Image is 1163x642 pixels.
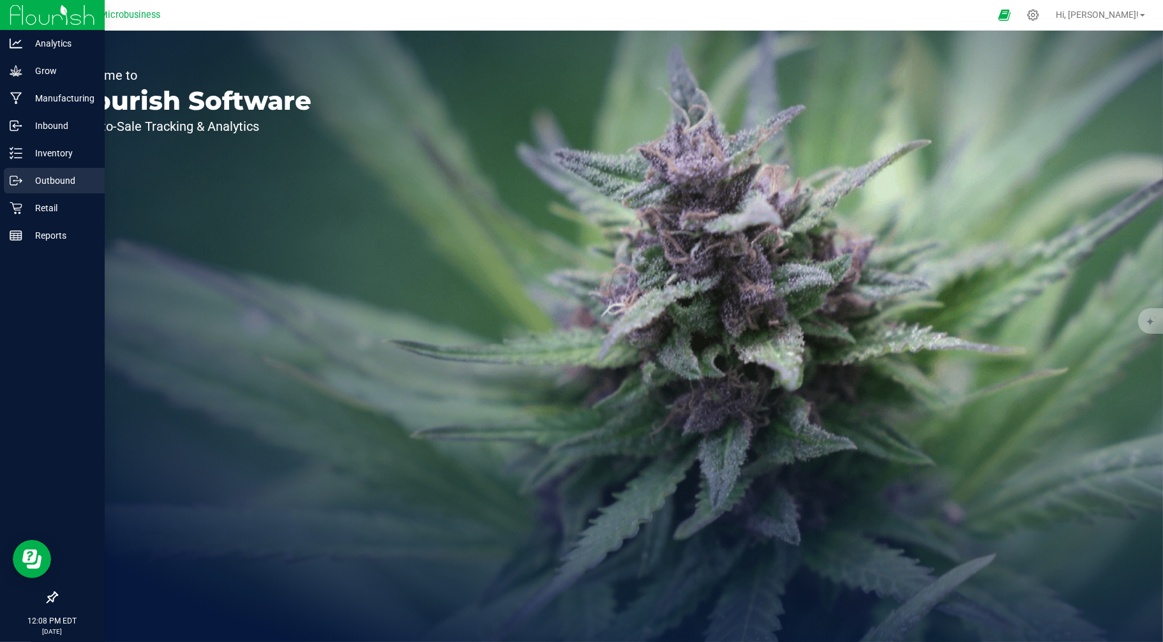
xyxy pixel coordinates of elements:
[22,146,99,161] p: Inventory
[69,88,311,114] p: Flourish Software
[22,36,99,51] p: Analytics
[69,69,311,82] p: Welcome to
[10,64,22,77] inline-svg: Grow
[10,147,22,160] inline-svg: Inventory
[10,119,22,132] inline-svg: Inbound
[22,63,99,78] p: Grow
[22,91,99,106] p: Manufacturing
[990,3,1019,27] span: Open Ecommerce Menu
[1056,10,1139,20] span: Hi, [PERSON_NAME]!
[22,118,99,133] p: Inbound
[10,229,22,242] inline-svg: Reports
[6,627,99,636] p: [DATE]
[100,10,161,20] span: Microbusiness
[22,173,99,188] p: Outbound
[1025,9,1041,21] div: Manage settings
[13,540,51,578] iframe: Resource center
[22,200,99,216] p: Retail
[6,615,99,627] p: 12:08 PM EDT
[10,202,22,214] inline-svg: Retail
[10,37,22,50] inline-svg: Analytics
[22,228,99,243] p: Reports
[69,120,311,133] p: Seed-to-Sale Tracking & Analytics
[10,174,22,187] inline-svg: Outbound
[10,92,22,105] inline-svg: Manufacturing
